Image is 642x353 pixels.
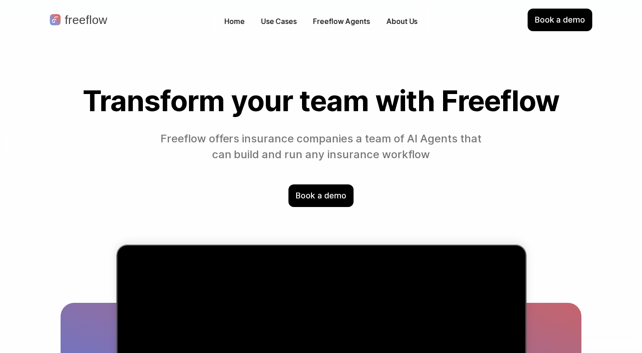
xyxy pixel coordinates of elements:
h1: Transform your team with Freeflow [61,85,581,117]
a: Freeflow Agents [308,14,374,28]
div: Book a demo [528,9,592,31]
p: freeflow [65,14,107,26]
p: Freeflow Agents [313,16,370,27]
p: Home [224,16,245,27]
div: Book a demo [288,184,353,207]
p: Book a demo [535,14,585,26]
p: Freeflow offers insurance companies a team of AI Agents that can build and run any insurance work... [156,131,486,163]
p: Use Cases [261,16,297,27]
a: About Us [382,14,422,28]
p: About Us [386,16,417,27]
p: Book a demo [296,190,346,202]
button: Use Cases [256,14,301,28]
